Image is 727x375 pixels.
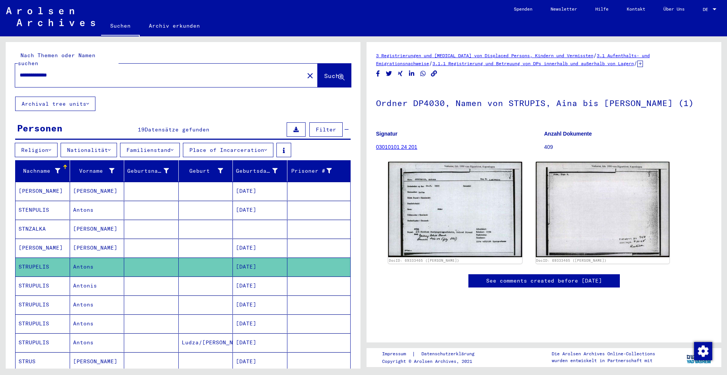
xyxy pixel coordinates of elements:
[536,162,670,257] img: 002.jpg
[389,258,459,262] a: DocID: 69333465 ([PERSON_NAME])
[429,60,432,67] span: /
[73,167,115,175] div: Vorname
[432,61,634,66] a: 3.1.1 Registrierung und Betreuung von DPs innerhalb und außerhalb von Lagern
[120,143,180,157] button: Familienstand
[324,72,343,80] span: Suche
[179,333,233,352] mat-cell: Ludza/[PERSON_NAME]
[552,350,655,357] p: Die Arolsen Archives Online-Collections
[536,258,607,262] a: DocID: 69333465 ([PERSON_NAME])
[16,258,70,276] mat-cell: STRUPELIS
[70,333,125,352] mat-cell: Antons
[303,68,318,83] button: Clear
[16,333,70,352] mat-cell: STRUPULIS
[70,295,125,314] mat-cell: Antons
[486,277,602,285] a: See comments created before [DATE]
[101,17,140,36] a: Suchen
[16,160,70,181] mat-header-cell: Nachname
[233,352,287,371] mat-cell: [DATE]
[16,239,70,257] mat-cell: [PERSON_NAME]
[316,126,336,133] span: Filter
[233,182,287,200] mat-cell: [DATE]
[290,165,342,177] div: Prisoner #
[70,160,125,181] mat-header-cell: Vorname
[6,7,95,26] img: Arolsen_neg.svg
[552,357,655,364] p: wurden entwickelt in Partnerschaft mit
[183,143,273,157] button: Place of Incarceration
[318,64,351,87] button: Suche
[382,350,484,358] div: |
[544,143,712,151] p: 409
[70,314,125,333] mat-cell: Antons
[145,126,209,133] span: Datensätze gefunden
[15,97,95,111] button: Archival tree units
[138,126,145,133] span: 19
[703,7,711,12] span: DE
[544,131,592,137] b: Anzahl Dokumente
[233,314,287,333] mat-cell: [DATE]
[17,121,62,135] div: Personen
[233,160,287,181] mat-header-cell: Geburtsdatum
[18,52,95,67] mat-label: Nach Themen oder Namen suchen
[19,167,60,175] div: Nachname
[408,69,416,78] button: Share on LinkedIn
[16,201,70,219] mat-cell: STENPULIS
[16,352,70,371] mat-cell: STRUS
[127,167,169,175] div: Geburtsname
[236,167,278,175] div: Geburtsdatum
[376,86,712,119] h1: Ordner DP4030, Namen von STRUPIS, Aina bis [PERSON_NAME] (1)
[233,239,287,257] mat-cell: [DATE]
[70,352,125,371] mat-cell: [PERSON_NAME]
[15,143,58,157] button: Religion
[415,350,484,358] a: Datenschutzerklärung
[70,182,125,200] mat-cell: [PERSON_NAME]
[376,53,593,58] a: 3 Registrierungen und [MEDICAL_DATA] von Displaced Persons, Kindern und Vermissten
[385,69,393,78] button: Share on Twitter
[70,239,125,257] mat-cell: [PERSON_NAME]
[70,258,125,276] mat-cell: Antons
[419,69,427,78] button: Share on WhatsApp
[376,144,417,150] a: 03010101 24 201
[376,131,398,137] b: Signatur
[124,160,179,181] mat-header-cell: Geburtsname
[685,348,713,367] img: yv_logo.png
[396,69,404,78] button: Share on Xing
[19,165,70,177] div: Nachname
[16,220,70,238] mat-cell: STNZALKA
[182,167,223,175] div: Geburt‏
[388,162,522,257] img: 001.jpg
[287,160,351,181] mat-header-cell: Prisoner #
[593,52,597,59] span: /
[374,69,382,78] button: Share on Facebook
[382,350,412,358] a: Impressum
[16,277,70,295] mat-cell: STRUPULIS
[70,277,125,295] mat-cell: Antonis
[61,143,117,157] button: Nationalität
[70,220,125,238] mat-cell: [PERSON_NAME]
[70,201,125,219] mat-cell: Antons
[306,71,315,80] mat-icon: close
[127,165,178,177] div: Geburtsname
[140,17,209,35] a: Archiv erkunden
[16,295,70,314] mat-cell: STRUPULIS
[16,182,70,200] mat-cell: [PERSON_NAME]
[233,295,287,314] mat-cell: [DATE]
[16,314,70,333] mat-cell: STRUPULIS
[233,201,287,219] mat-cell: [DATE]
[73,165,124,177] div: Vorname
[182,165,233,177] div: Geburt‏
[694,342,712,360] img: Zustimmung ändern
[233,277,287,295] mat-cell: [DATE]
[290,167,332,175] div: Prisoner #
[236,165,287,177] div: Geburtsdatum
[634,60,637,67] span: /
[309,122,343,137] button: Filter
[233,258,287,276] mat-cell: [DATE]
[179,160,233,181] mat-header-cell: Geburt‏
[233,333,287,352] mat-cell: [DATE]
[430,69,438,78] button: Copy link
[382,358,484,365] p: Copyright © Arolsen Archives, 2021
